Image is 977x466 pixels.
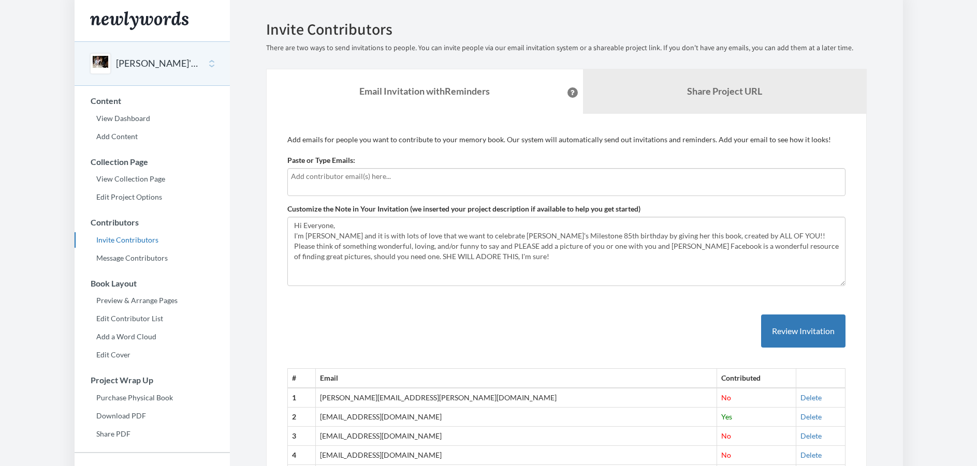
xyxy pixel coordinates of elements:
a: Delete [800,412,822,421]
input: Add contributor email(s) here... [291,171,839,182]
th: 2 [287,408,315,427]
span: No [721,393,731,402]
th: Contributed [717,369,796,388]
th: Email [315,369,717,388]
button: Review Invitation [761,314,845,348]
b: Share Project URL [687,85,762,97]
button: [PERSON_NAME]'S 85th BIRTHDAY [116,57,200,70]
a: View Collection Page [75,171,230,187]
a: Invite Contributors [75,232,230,248]
h3: Project Wrap Up [75,375,230,385]
h2: Invite Contributors [266,21,867,38]
label: Paste or Type Emails: [287,155,355,166]
a: Message Contributors [75,250,230,266]
a: Delete [800,450,822,459]
a: Share PDF [75,426,230,442]
a: View Dashboard [75,111,230,126]
th: 4 [287,446,315,465]
span: No [721,431,731,440]
td: [EMAIL_ADDRESS][DOMAIN_NAME] [315,427,717,446]
label: Customize the Note in Your Invitation (we inserted your project description if available to help ... [287,204,640,214]
th: 3 [287,427,315,446]
a: Download PDF [75,408,230,424]
span: No [721,450,731,459]
h3: Book Layout [75,279,230,288]
strong: Email Invitation with Reminders [359,85,490,97]
a: Edit Project Options [75,189,230,205]
a: Edit Contributor List [75,311,230,326]
p: Add emails for people you want to contribute to your memory book. Our system will automatically s... [287,134,845,145]
td: [EMAIL_ADDRESS][DOMAIN_NAME] [315,446,717,465]
a: Preview & Arrange Pages [75,293,230,308]
td: [EMAIL_ADDRESS][DOMAIN_NAME] [315,408,717,427]
th: 1 [287,388,315,407]
textarea: Hi Everyone, I'm [PERSON_NAME] and it is with lots of love that we want to celebrate [PERSON_NAME... [287,217,845,286]
a: Edit Cover [75,347,230,363]
h3: Contributors [75,218,230,227]
a: Delete [800,431,822,440]
img: Newlywords logo [90,11,188,30]
td: [PERSON_NAME][EMAIL_ADDRESS][PERSON_NAME][DOMAIN_NAME] [315,388,717,407]
a: Add Content [75,129,230,144]
a: Delete [800,393,822,402]
a: Add a Word Cloud [75,329,230,344]
a: Purchase Physical Book [75,390,230,405]
h3: Collection Page [75,157,230,167]
h3: Content [75,96,230,106]
span: Yes [721,412,732,421]
p: There are two ways to send invitations to people. You can invite people via our email invitation ... [266,43,867,53]
th: # [287,369,315,388]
